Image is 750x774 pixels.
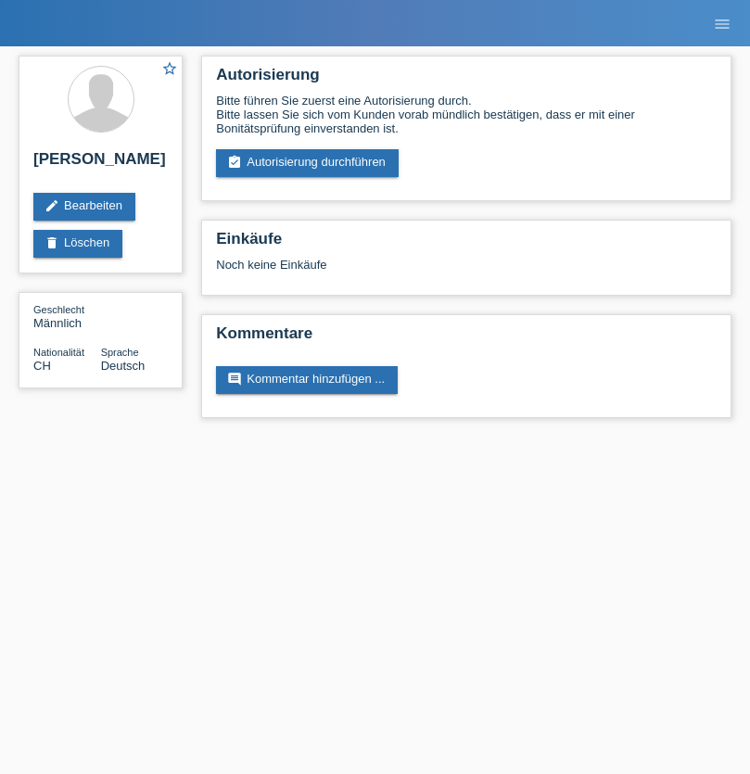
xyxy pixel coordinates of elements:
[216,66,717,94] h2: Autorisierung
[33,359,51,373] span: Schweiz
[44,235,59,250] i: delete
[101,347,139,358] span: Sprache
[216,149,399,177] a: assignment_turned_inAutorisierung durchführen
[33,304,84,315] span: Geschlecht
[33,302,101,330] div: Männlich
[227,155,242,170] i: assignment_turned_in
[44,198,59,213] i: edit
[216,94,717,135] div: Bitte führen Sie zuerst eine Autorisierung durch. Bitte lassen Sie sich vom Kunden vorab mündlich...
[713,15,731,33] i: menu
[161,60,178,80] a: star_border
[216,230,717,258] h2: Einkäufe
[216,324,717,352] h2: Kommentare
[33,347,84,358] span: Nationalität
[33,150,168,178] h2: [PERSON_NAME]
[704,18,741,29] a: menu
[101,359,146,373] span: Deutsch
[33,193,135,221] a: editBearbeiten
[216,258,717,285] div: Noch keine Einkäufe
[227,372,242,387] i: comment
[216,366,398,394] a: commentKommentar hinzufügen ...
[33,230,122,258] a: deleteLöschen
[161,60,178,77] i: star_border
